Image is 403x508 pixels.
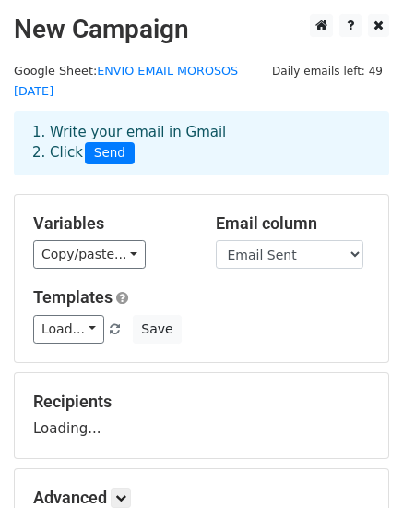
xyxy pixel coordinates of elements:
[33,240,146,269] a: Copy/paste...
[33,213,188,234] h5: Variables
[33,392,370,412] h5: Recipients
[33,488,370,508] h5: Advanced
[18,122,385,164] div: 1. Write your email in Gmail 2. Click
[266,61,389,81] span: Daily emails left: 49
[133,315,181,344] button: Save
[85,142,135,164] span: Send
[14,64,238,99] small: Google Sheet:
[33,287,113,307] a: Templates
[14,14,389,45] h2: New Campaign
[33,315,104,344] a: Load...
[14,64,238,99] a: ENVIO EMAIL MOROSOS [DATE]
[33,392,370,440] div: Loading...
[216,213,371,234] h5: Email column
[266,64,389,78] a: Daily emails left: 49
